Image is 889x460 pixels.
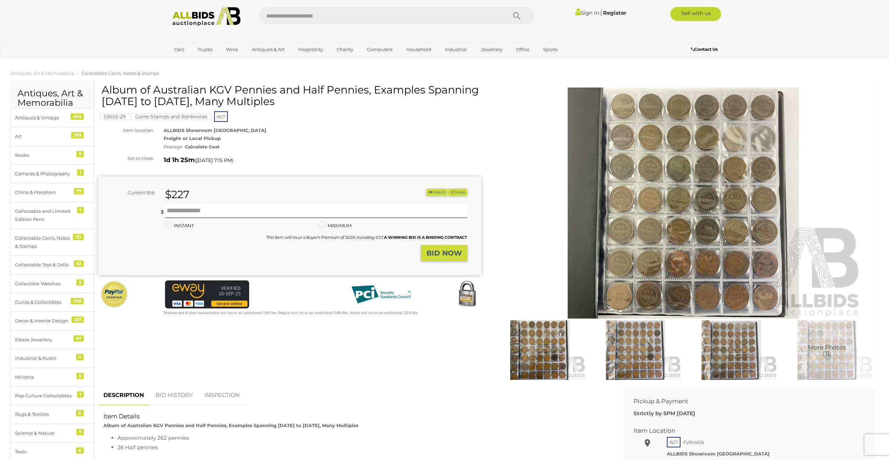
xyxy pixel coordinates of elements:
[221,44,243,55] a: Wine
[100,114,130,119] a: 53653-29
[691,47,718,52] b: Contact Us
[71,132,84,138] div: 283
[384,235,467,240] b: A WINNING BID IS A BINDING CONTRACT
[426,189,447,196] li: Watch this item
[76,373,84,379] div: 5
[448,189,467,196] button: Share
[294,44,328,55] a: Hospitality
[11,330,94,349] a: Estate Jewellery 97
[165,280,249,308] img: eWAY Payment Gateway
[11,293,94,312] a: Curios & Collectibles 208
[76,151,84,157] div: 5
[667,451,770,456] strong: ALLBIDS Showroom [GEOGRAPHIC_DATA]
[11,202,94,229] a: Collectable and Limited Edition Pens 1
[77,207,84,213] div: 1
[634,410,695,417] b: Strictly by 5PM [DATE]
[100,113,130,120] mark: 53653-29
[15,151,73,159] div: Books
[11,146,94,165] a: Books 5
[76,354,84,360] div: 4
[15,170,73,178] div: Cameras & Photography
[539,44,562,55] a: Sports
[76,429,84,435] div: 7
[93,126,158,134] div: Item location
[103,423,358,428] strong: Album of Australian KGV Pennies and Half Pennies, Examples Spanning [DATE] to [DATE], Many Multiples
[70,113,84,120] div: 494
[453,280,481,308] img: Secured by Rapid SSL
[71,316,84,323] div: 257
[421,245,467,262] button: BID NOW
[575,9,599,16] a: Sign In
[170,55,228,67] a: [GEOGRAPHIC_DATA]
[332,44,358,55] a: Charity
[164,127,266,133] strong: ALLBIDS Showroom [GEOGRAPHIC_DATA]
[11,312,94,330] a: Decor & Interior Design 257
[71,298,84,304] div: 208
[362,44,397,55] a: Computers
[667,437,681,447] span: ACT
[102,84,480,107] h1: Album of Australian KGV Pennies and Half Pennies, Examples Spanning [DATE] to [DATE], Many Multiples
[15,354,73,362] div: Industrial & Rustic
[77,391,84,398] div: 1
[346,280,416,308] img: PCI DSS compliant
[117,442,607,452] li: 26 Half pennies
[196,157,232,163] span: [DATE] 7:15 PM
[476,44,507,55] a: Jewellery
[781,320,873,380] a: More Photos(11)
[76,410,84,416] div: 6
[185,144,220,149] strong: Calculate Cost
[11,405,94,424] a: Rugs & Textiles 6
[15,114,73,122] div: Antiques & Vintage
[600,9,602,16] span: |
[74,188,84,194] div: 77
[150,385,198,406] a: BID HISTORY
[131,114,211,119] a: Coins Stamps and Banknotes
[131,113,211,120] mark: Coins Stamps and Banknotes
[402,44,436,55] a: Household
[691,46,719,53] a: Contact Us
[15,317,73,325] div: Decor & Interior Design
[100,280,129,308] img: Official PayPal Seal
[98,385,149,406] a: DESCRIPTION
[11,127,94,146] a: Art 283
[15,336,73,344] div: Estate Jewellery
[214,111,228,122] span: ACT
[163,311,418,315] small: Mastercard & Visa transactions will incur an additional 1.9% fee. Paypal will incur an additional...
[499,7,534,25] button: Search
[589,320,682,380] img: Album of Australian KGV Pennies and Half Pennies, Examples Spanning 1911 to 1936, Many Multiples
[634,398,854,405] h2: Pickup & Payment
[11,256,94,274] a: Collectable Toys & Dolls 53
[81,70,159,76] a: Collectable Coins, Notes & Stamps
[426,249,462,257] strong: BID NOW
[440,44,472,55] a: Industrial
[685,320,777,380] img: Album of Australian KGV Pennies and Half Pennies, Examples Spanning 1911 to 1936, Many Multiples
[11,349,94,368] a: Industrial & Rustic 4
[319,222,351,230] label: MAXIMUM
[193,44,217,55] a: Trucks
[73,234,84,240] div: 131
[169,7,245,26] img: Allbids.com.au
[11,165,94,183] a: Cameras & Photography 1
[103,413,607,420] h2: Item Details
[682,438,706,447] span: Fyshwick
[808,344,846,357] span: More Photos (11)
[74,335,84,342] div: 97
[164,135,221,141] strong: Freight or Local Pickup
[15,188,73,196] div: China & Porcelain
[199,385,245,406] a: INSPECTION
[98,189,160,197] div: Current Bid
[77,169,84,176] div: 1
[15,392,73,400] div: Pop Culture Collectables
[15,207,73,224] div: Collectable and Limited Edition Pens
[11,229,94,256] a: Collectable Coins, Notes & Stamps 131
[266,235,467,240] small: This Item will incur a Buyer's Premium of 22.5% including GST.
[18,89,87,108] h2: Antiques, Art & Memorabilia
[15,410,73,418] div: Rugs & Textiles
[504,88,863,319] img: Album of Australian KGV Pennies and Half Pennies, Examples Spanning 1911 to 1936, Many Multiples
[195,158,233,163] span: ( )
[603,9,626,16] a: Register
[170,44,189,55] a: Cars
[15,429,73,437] div: Science & Nature
[76,279,84,286] div: 5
